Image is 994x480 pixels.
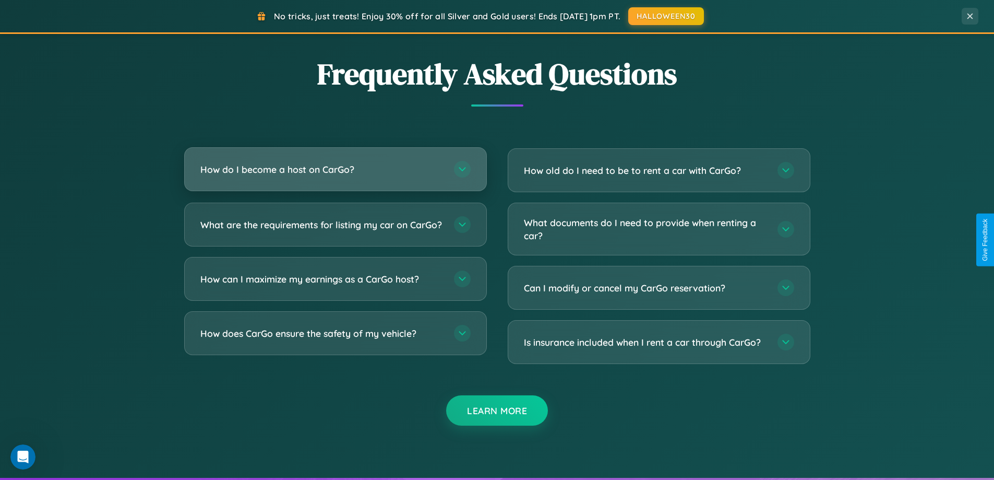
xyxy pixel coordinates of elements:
h3: What documents do I need to provide when renting a car? [524,216,767,242]
button: HALLOWEEN30 [628,7,704,25]
h3: Is insurance included when I rent a car through CarGo? [524,336,767,349]
h3: What are the requirements for listing my car on CarGo? [200,218,444,231]
h3: How old do I need to be to rent a car with CarGo? [524,164,767,177]
h3: Can I modify or cancel my CarGo reservation? [524,282,767,295]
h3: How does CarGo ensure the safety of my vehicle? [200,327,444,340]
button: Learn More [446,395,548,426]
h2: Frequently Asked Questions [184,54,810,94]
h3: How can I maximize my earnings as a CarGo host? [200,273,444,286]
div: Give Feedback [981,219,989,261]
span: No tricks, just treats! Enjoy 30% off for all Silver and Gold users! Ends [DATE] 1pm PT. [274,11,620,21]
h3: How do I become a host on CarGo? [200,163,444,176]
iframe: Intercom live chat [10,444,35,470]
